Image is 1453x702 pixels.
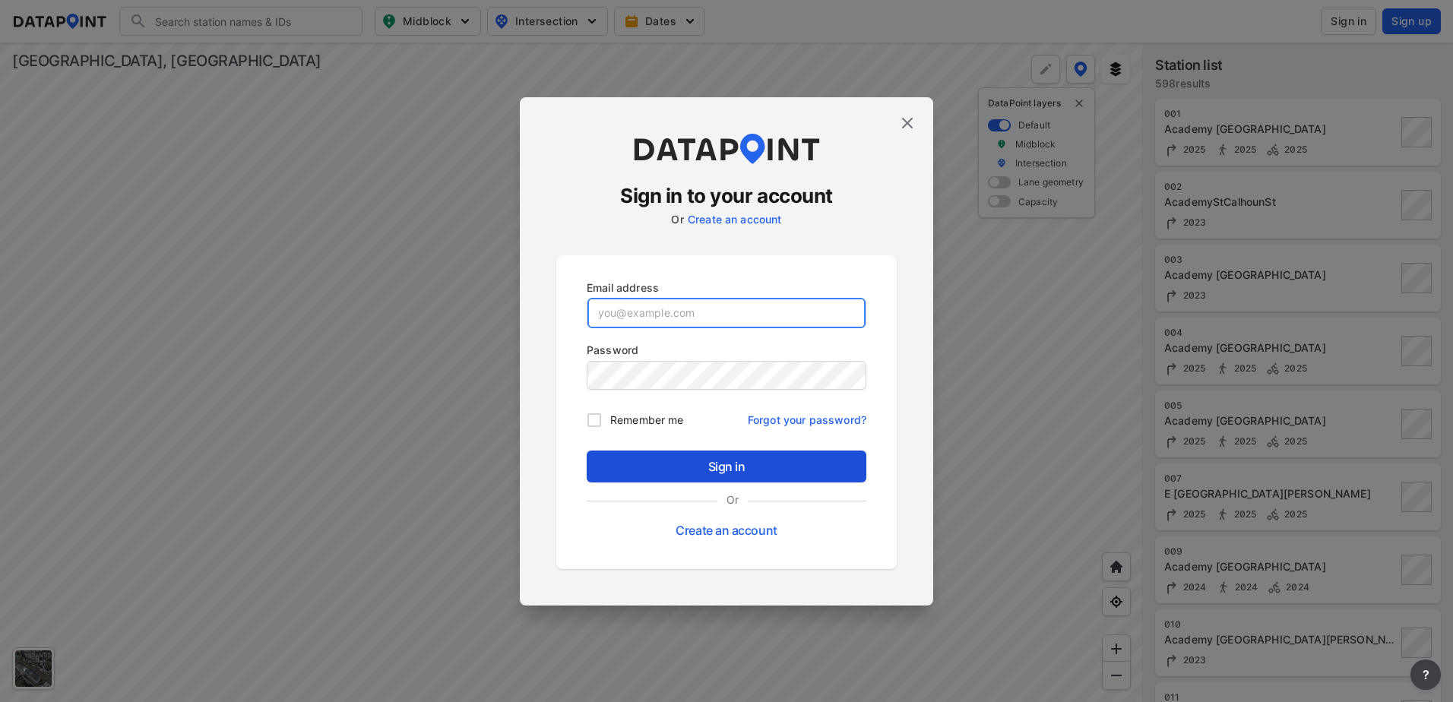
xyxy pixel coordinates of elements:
[587,451,866,482] button: Sign in
[632,134,821,164] img: dataPointLogo.9353c09d.svg
[671,213,683,226] label: Or
[587,342,866,358] p: Password
[688,213,782,226] a: Create an account
[587,298,866,328] input: you@example.com
[1420,666,1432,684] span: ?
[748,404,866,428] a: Forgot your password?
[898,114,916,132] img: close.efbf2170.svg
[599,457,854,476] span: Sign in
[717,492,748,508] label: Or
[1410,659,1441,690] button: more
[587,280,866,296] p: Email address
[676,523,777,538] a: Create an account
[556,182,897,210] h3: Sign in to your account
[610,412,683,428] span: Remember me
